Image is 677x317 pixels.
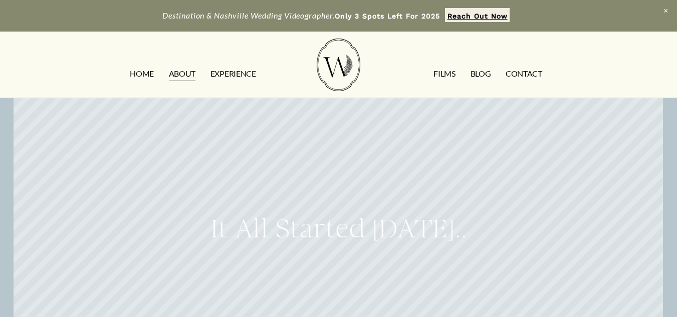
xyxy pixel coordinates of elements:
[169,66,195,82] a: ABOUT
[445,8,510,22] a: Reach Out Now
[130,66,154,82] a: HOME
[471,66,491,82] a: Blog
[433,66,455,82] a: FILMS
[447,12,508,20] strong: Reach Out Now
[317,39,360,91] img: Wild Fern Weddings
[210,66,256,82] a: EXPERIENCE
[27,211,650,246] h2: It All Started [DATE]..
[506,66,542,82] a: CONTACT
